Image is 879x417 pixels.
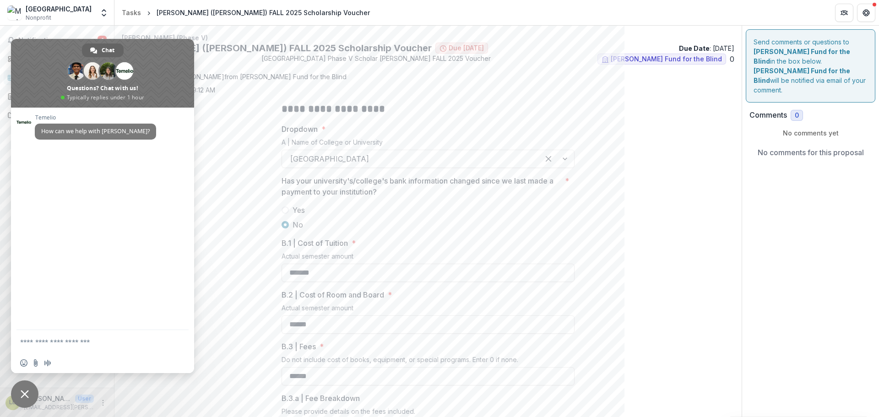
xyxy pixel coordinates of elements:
span: How can we help with [PERSON_NAME]? [41,127,150,135]
div: Do not include cost of books, equipment, or special programs. Enter 0 if none. [282,356,575,367]
a: Close chat [11,380,38,408]
textarea: Compose your message... [20,330,167,353]
span: Notifications [18,37,98,44]
strong: Due Date [679,44,710,52]
p: B.3.a | Fee Breakdown [282,393,360,404]
span: 1 [98,36,107,45]
p: Dropdown [282,124,318,135]
div: Actual semester amount [282,252,575,264]
span: No [293,219,303,230]
p: [EMAIL_ADDRESS][PERSON_NAME][DOMAIN_NAME] [24,403,94,412]
strong: [PERSON_NAME] Fund for the Blind [754,48,850,65]
button: Partners [835,4,853,22]
nav: breadcrumb [118,6,374,19]
a: Documents [4,108,110,123]
p: [PERSON_NAME] [24,394,71,403]
div: A | Name of College or University [282,138,575,150]
div: [GEOGRAPHIC_DATA] [26,4,92,14]
span: 0 [795,112,799,119]
p: No comments for this proposal [758,147,864,158]
p: B.1 | Cost of Tuition [282,238,348,249]
p: : [DATE] [679,43,734,53]
p: User [75,395,94,403]
p: Has your university's/college's bank information changed since we last made a payment to your ins... [282,175,561,197]
div: [PERSON_NAME] ([PERSON_NAME]) FALL 2025 Scholarship Voucher [157,8,370,17]
button: More [98,397,109,408]
div: Liana DiVitto [9,400,16,406]
span: Due [DATE] [449,44,484,52]
div: Clear selected options [541,152,556,166]
h2: [PERSON_NAME] ([PERSON_NAME]) FALL 2025 Scholarship Voucher [122,43,432,54]
button: Open entity switcher [98,4,110,22]
p: : [PERSON_NAME] from [PERSON_NAME] Fund for the Blind [129,72,727,81]
button: Notifications1 [4,33,110,48]
span: [GEOGRAPHIC_DATA] Phase V Scholar [PERSON_NAME] FALL 2025 Voucher [261,54,491,68]
div: Actual semester amount [282,304,575,315]
h2: Comments [749,111,787,119]
span: Chat [102,43,114,57]
span: Temelio [35,114,156,121]
span: [PERSON_NAME] Fund for the Blind [611,55,722,63]
span: Insert an emoji [20,359,27,367]
a: Chat [82,43,124,57]
span: Audio message [44,359,51,367]
p: B.3 | Fees [282,341,316,352]
a: Proposals [4,89,110,104]
p: No comments yet [749,128,872,138]
a: Tasks [4,70,110,85]
img: Manhattanville University [7,5,22,20]
div: Send comments or questions to in the box below. will be notified via email of your comment. [746,29,875,103]
div: Tasks [122,8,141,17]
span: Nonprofit [26,14,51,22]
p: B.2 | Cost of Room and Board [282,289,384,300]
button: Get Help [857,4,875,22]
a: Tasks [118,6,145,19]
a: Dashboard [4,51,110,66]
ul: 0 [597,54,734,65]
p: [PERSON_NAME] (Phase V) [122,33,734,43]
strong: [PERSON_NAME] Fund for the Blind [754,67,850,84]
span: Send a file [32,359,39,367]
span: Yes [293,205,305,216]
